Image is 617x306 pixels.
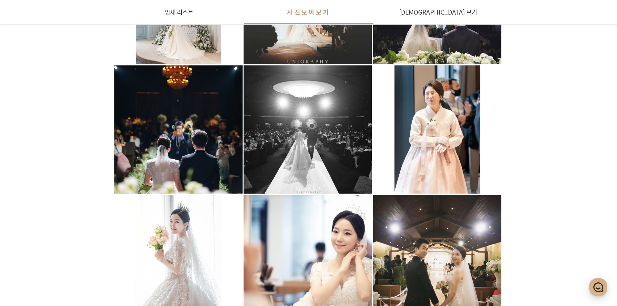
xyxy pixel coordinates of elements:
span: 대화 [59,215,67,221]
span: 설정 [100,215,108,220]
a: 홈 [2,205,43,221]
a: 대화 [43,205,84,221]
span: 홈 [20,215,24,220]
a: 설정 [84,205,124,221]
